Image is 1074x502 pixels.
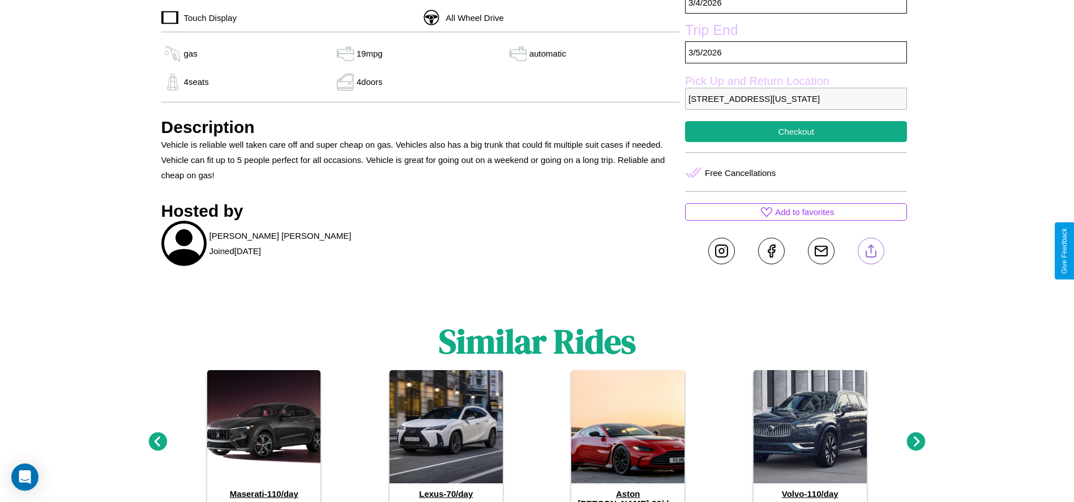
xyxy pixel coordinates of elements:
p: Free Cancellations [705,165,776,181]
p: 19 mpg [357,46,383,61]
div: Open Intercom Messenger [11,464,38,491]
p: automatic [529,46,566,61]
p: Add to favorites [775,204,834,220]
p: Vehicle is reliable well taken care off and super cheap on gas. Vehicles also has a big trunk tha... [161,137,680,183]
img: gas [161,74,184,91]
button: Checkout [685,121,907,142]
h3: Hosted by [161,201,680,221]
p: [PERSON_NAME] [PERSON_NAME] [209,228,352,243]
p: 4 doors [357,74,383,89]
p: Joined [DATE] [209,243,261,259]
img: gas [507,45,529,62]
p: [STREET_ADDRESS][US_STATE] [685,88,907,110]
label: Trip End [685,22,907,41]
img: gas [334,45,357,62]
h3: Description [161,118,680,137]
p: 4 seats [184,74,209,89]
p: Touch Display [178,10,237,25]
p: 3 / 5 / 2026 [685,41,907,63]
h1: Similar Rides [439,318,636,364]
label: Pick Up and Return Location [685,75,907,88]
p: gas [184,46,198,61]
p: All Wheel Drive [440,10,504,25]
div: Give Feedback [1060,228,1068,274]
button: Add to favorites [685,203,907,221]
img: gas [161,45,184,62]
img: gas [334,74,357,91]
